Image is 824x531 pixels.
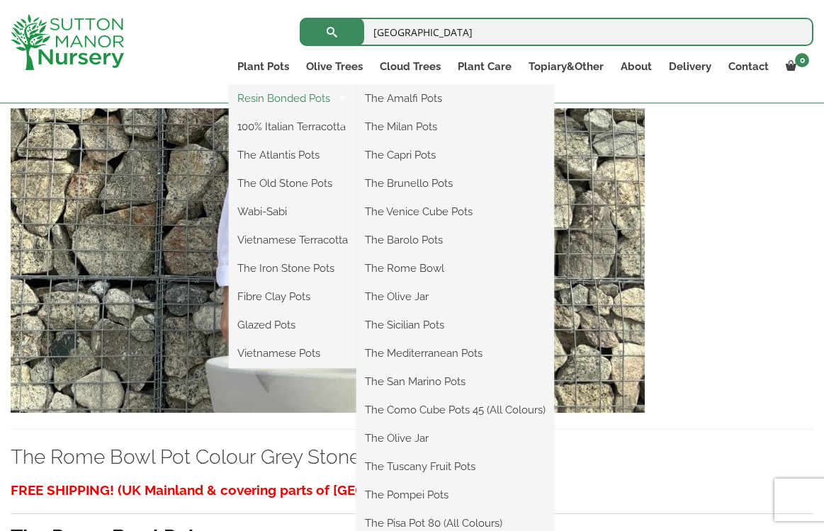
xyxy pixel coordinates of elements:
a: The Tuscany Fruit Pots [356,456,554,477]
a: Cloud Trees [371,57,449,76]
a: Wabi-Sabi [229,201,356,222]
span: 0 [795,53,809,67]
a: The Olive Jar [356,428,554,449]
a: The Capri Pots [356,144,554,166]
a: The Rome Bowl Pot Colour Grey Stone [11,253,645,266]
a: Resin Bonded Pots [229,88,356,109]
img: The Rome Bowl Pot Colour Grey Stone - IMG 8295 [11,108,645,413]
a: The Barolo Pots [356,229,554,251]
a: The Amalfi Pots [356,88,554,109]
a: The Como Cube Pots 45 (All Colours) [356,399,554,421]
a: Delivery [660,57,720,76]
a: Topiary&Other [520,57,612,76]
a: The San Marino Pots [356,371,554,392]
a: The Atlantis Pots [229,144,356,166]
a: 100% Italian Terracotta [229,116,356,137]
a: The Venice Cube Pots [356,201,554,222]
h3: FREE SHIPPING! (UK Mainland & covering parts of [GEOGRAPHIC_DATA]) [11,477,813,503]
a: The Olive Jar [356,286,554,307]
a: The Iron Stone Pots [229,258,356,279]
a: Vietnamese Terracotta [229,229,356,251]
a: Fibre Clay Pots [229,286,356,307]
a: Olive Trees [298,57,371,76]
a: The Pompei Pots [356,484,554,506]
a: Glazed Pots [229,314,356,336]
input: Search... [300,18,813,46]
a: 0 [777,57,813,76]
a: The Sicilian Pots [356,314,554,336]
a: The Rome Bowl Pot Colour Grey Stone [11,445,361,469]
a: The Old Stone Pots [229,173,356,194]
a: Plant Pots [229,57,298,76]
a: Contact [720,57,777,76]
a: The Rome Bowl [356,258,554,279]
a: About [612,57,660,76]
a: Plant Care [449,57,520,76]
a: Vietnamese Pots [229,343,356,364]
a: The Mediterranean Pots [356,343,554,364]
a: The Brunello Pots [356,173,554,194]
a: The Milan Pots [356,116,554,137]
img: logo [11,14,124,70]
